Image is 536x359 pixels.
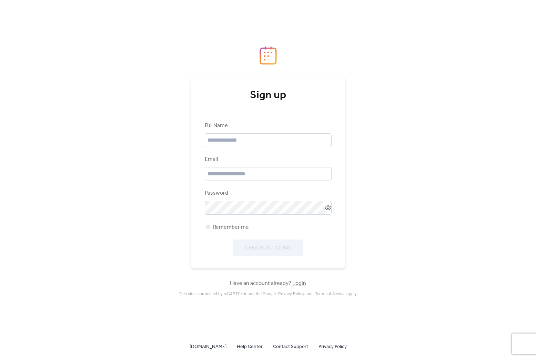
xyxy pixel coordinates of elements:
[213,223,249,232] span: Remember me
[205,189,330,197] div: Password
[292,278,306,289] a: Login
[260,46,277,65] img: logo
[205,122,330,130] div: Full Name
[205,89,332,102] div: Sign up
[315,291,345,296] a: Terms of Service
[230,279,306,288] span: Have an account already?
[278,291,304,296] a: Privacy Policy
[318,343,347,351] span: Privacy Policy
[273,343,308,351] span: Contact Support
[205,155,330,164] div: Email
[237,343,263,351] span: Help Center
[190,342,226,351] a: [DOMAIN_NAME]
[273,342,308,351] a: Contact Support
[190,343,226,351] span: [DOMAIN_NAME]
[237,342,263,351] a: Help Center
[179,291,357,296] div: This site is protected by reCAPTCHA and the Google and apply .
[318,342,347,351] a: Privacy Policy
